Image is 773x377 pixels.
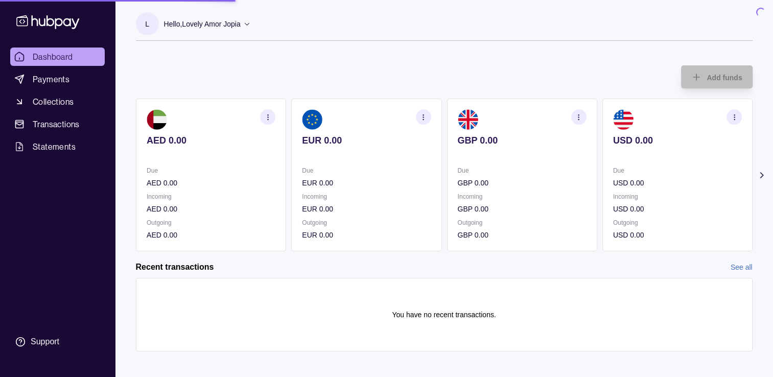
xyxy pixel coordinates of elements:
a: Transactions [10,115,105,133]
button: Add funds [681,65,752,88]
span: Payments [33,73,69,85]
p: L [145,18,149,30]
div: Support [31,336,59,347]
p: USD 0.00 [613,177,741,188]
p: Incoming [147,191,275,202]
img: gb [457,109,478,130]
p: GBP 0.00 [457,203,586,215]
p: Outgoing [302,217,431,228]
a: Support [10,331,105,352]
span: Dashboard [33,51,73,63]
p: Outgoing [613,217,741,228]
p: Due [302,165,431,176]
p: USD 0.00 [613,135,741,146]
p: EUR 0.00 [302,135,431,146]
p: EUR 0.00 [302,229,431,241]
span: Add funds [707,74,742,82]
p: AED 0.00 [147,135,275,146]
p: AED 0.00 [147,229,275,241]
p: GBP 0.00 [457,177,586,188]
a: Dashboard [10,48,105,66]
span: Statements [33,140,76,153]
p: Due [613,165,741,176]
span: Collections [33,96,74,108]
a: Payments [10,70,105,88]
p: Outgoing [457,217,586,228]
p: Incoming [613,191,741,202]
p: Incoming [457,191,586,202]
p: USD 0.00 [613,203,741,215]
p: AED 0.00 [147,177,275,188]
a: Collections [10,92,105,111]
p: AED 0.00 [147,203,275,215]
p: EUR 0.00 [302,177,431,188]
a: See all [731,262,753,273]
p: Incoming [302,191,431,202]
p: Due [147,165,275,176]
p: GBP 0.00 [457,229,586,241]
a: Statements [10,137,105,156]
p: GBP 0.00 [457,135,586,146]
h2: Recent transactions [136,262,214,273]
p: EUR 0.00 [302,203,431,215]
img: ae [147,109,167,130]
p: Outgoing [147,217,275,228]
p: You have no recent transactions. [392,309,496,320]
p: USD 0.00 [613,229,741,241]
img: us [613,109,633,130]
p: Due [457,165,586,176]
span: Transactions [33,118,80,130]
img: eu [302,109,322,130]
p: Hello, Lovely Amor Jopia [164,18,241,30]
